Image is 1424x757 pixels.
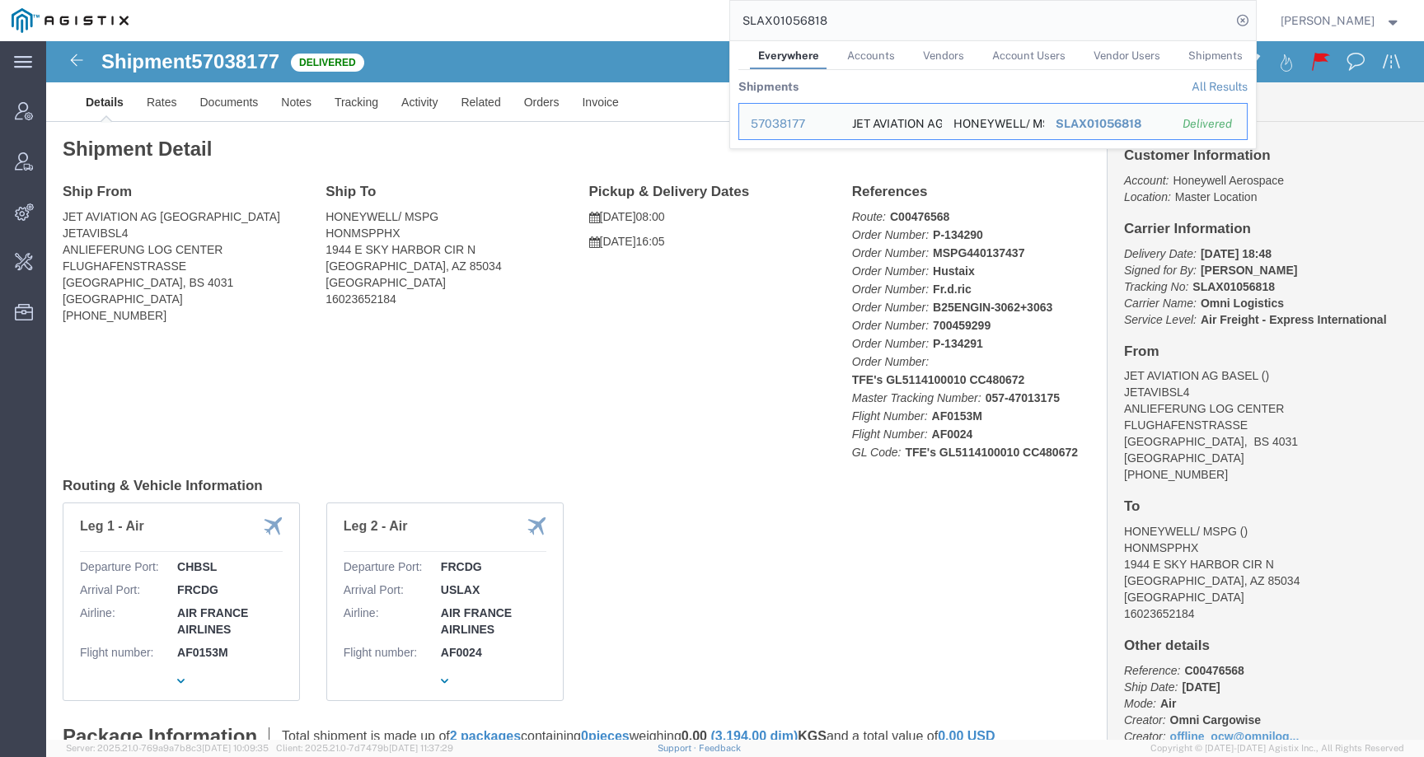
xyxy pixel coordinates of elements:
span: Vendor Users [1094,49,1160,62]
span: Kate Petrenko [1281,12,1375,30]
span: Account Users [992,49,1066,62]
iframe: FS Legacy Container [46,41,1424,740]
span: Client: 2025.21.0-7d7479b [276,743,453,753]
span: Vendors [923,49,964,62]
span: [DATE] 11:37:29 [389,743,453,753]
a: View all shipments found by criterion [1192,80,1248,93]
img: logo [12,8,129,33]
span: Shipments [1188,49,1243,62]
a: Support [658,743,699,753]
th: Shipments [738,70,799,103]
span: SLAX01056818 [1055,117,1141,130]
div: JET AVIATION AG BASEL [851,104,930,139]
div: HONEYWELL/ MSPG [953,104,1033,139]
input: Search for shipment number, reference number [730,1,1231,40]
span: Everywhere [758,49,819,62]
div: Delivered [1183,115,1235,133]
div: SLAX01056818 [1055,115,1159,133]
span: Server: 2025.21.0-769a9a7b8c3 [66,743,269,753]
table: Search Results [738,70,1256,148]
div: 57038177 [751,115,829,133]
span: Copyright © [DATE]-[DATE] Agistix Inc., All Rights Reserved [1150,741,1404,755]
span: Accounts [847,49,895,62]
button: [PERSON_NAME] [1280,11,1402,30]
a: Feedback [699,743,741,753]
span: [DATE] 10:09:35 [202,743,269,753]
